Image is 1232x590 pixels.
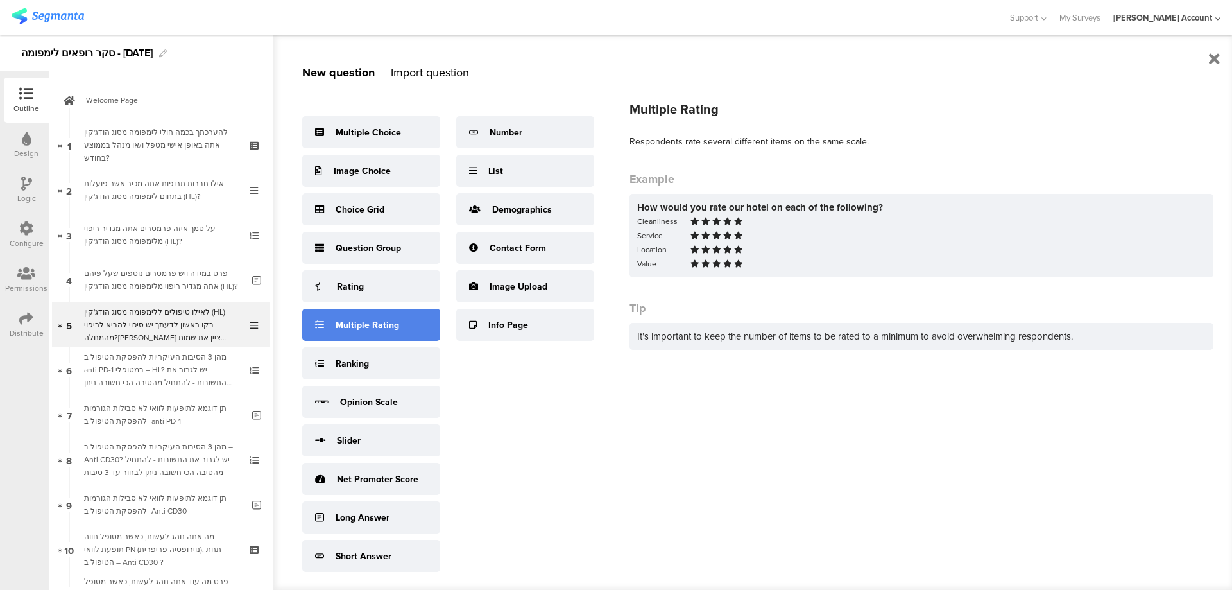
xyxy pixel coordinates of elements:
div: Net Promoter Score [337,473,418,486]
div: תן דוגמא לתופעות לוואי לא סבילות הגורמות להפסקת הטיפול ב- anti PD-1 [84,402,243,428]
div: על סמך איזה פרמטרים אתה מגדיר ריפוי מלימפומה מסוג הודג'קין (HL)? [84,222,237,248]
span: 10 [64,542,74,557]
div: מהן 3 הסיבות העיקריות להפסקת הטיפול ב – Anti CD30? יש לגרור את התשובות - להתחיל מהסיבה הכי חשובה ... [84,440,237,479]
div: Ranking [336,357,369,370]
div: Logic [17,193,36,204]
div: Import question [391,64,469,81]
div: Choice Grid [336,203,384,216]
div: Short Answer [336,550,391,563]
div: Slider [337,434,361,447]
span: Service [637,229,689,243]
span: Support [1010,12,1038,24]
div: סקר רופאים לימפומה - [DATE] [21,43,153,64]
div: Opinion Scale [340,395,398,409]
div: Respondents rate several different items on the same scale. [629,135,1213,148]
a: 10 מה אתה נוהג לעשות, כאשר מטופל חווה תופעת לוואי PN (נוירופטיה פריפרית), תחת הטיפול ב – Anti CD30 ? [52,527,270,572]
div: Number [490,126,522,139]
span: 7 [67,408,72,422]
a: 1 להערכתך בכמה חולי לימפומה מסוג הודג'קין אתה באופן אישי מטפל ו/או מנהל בממוצע בחודש? [52,123,270,168]
a: 2 אילו חברות תרופות אתה מכיר אשר פועלות בתחום לימפומה מסוג הודג'קין (HL)? [52,168,270,213]
div: Tip [629,300,1213,317]
span: 5 [66,318,72,332]
a: 5 לאילו טיפולים ללימפומה מסוג הודג'קין (HL) בקו ראשון לדעתך יש סיכוי להביא לריפוי מהמחלה?[PERSON_... [52,302,270,347]
div: Image Upload [490,280,547,293]
a: 3 על סמך איזה פרמטרים אתה מגדיר ריפוי מלימפומה מסוג הודג'קין (HL)? [52,213,270,257]
div: New question [302,64,375,81]
div: Distribute [10,327,44,339]
div: Long Answer [336,511,389,525]
div: Image Choice [334,164,391,178]
a: 7 תן דוגמא לתופעות לוואי לא סבילות הגורמות להפסקת הטיפול ב- anti PD-1 [52,392,270,437]
div: Example [629,171,1213,187]
img: segmanta logo [12,8,84,24]
span: Cleanliness [637,214,689,229]
span: Value [637,257,689,271]
div: פרט במידה ויש פרמטרים נוספים שעל פיהם אתה מגדיר ריפוי מלימפומה מסוג הודג'קין (HL)? [84,267,243,293]
div: מה אתה נוהג לעשות, כאשר מטופל חווה תופעת לוואי PN (נוירופטיה פריפרית), תחת הטיפול ב – Anti CD30 ? [84,530,237,569]
div: How would you rate our hotel on each of the following? [637,200,1206,214]
div: תן דוגמא לתופעות לוואי לא סבילות הגורמות להפסקת הטיפול ב- Anti CD30 [84,492,243,517]
span: 8 [66,453,72,467]
div: Multiple Rating [336,318,399,332]
div: List [488,164,503,178]
span: 6 [66,363,72,377]
span: Location [637,243,689,257]
div: Demographics [492,203,552,216]
div: Info Page [488,318,528,332]
a: 8 מהן 3 הסיבות העיקריות להפסקת הטיפול ב – Anti CD30? יש לגרור את התשובות - להתחיל מהסיבה הכי חשוב... [52,437,270,482]
div: [PERSON_NAME] Account [1113,12,1212,24]
span: Welcome Page [86,94,250,107]
div: מהן 3 הסיבות העיקריות להפסקת הטיפול ב – anti PD-1 במטופלי – HL? יש לגרור את התשובות - להתחיל מהסי... [84,351,237,389]
span: 3 [66,228,72,242]
div: Contact Form [490,241,546,255]
div: Rating [337,280,364,293]
div: Question Group [336,241,401,255]
div: Configure [10,238,44,249]
div: Multiple Rating [629,100,1213,119]
div: Multiple Choice [336,126,401,139]
div: להערכתך בכמה חולי לימפומה מסוג הודג'קין אתה באופן אישי מטפל ו/או מנהל בממוצע בחודש? [84,126,237,164]
a: 6 מהן 3 הסיבות העיקריות להפסקת הטיפול ב – anti PD-1 במטופלי – HL? יש לגרור את התשובות - להתחיל מה... [52,347,270,392]
div: Outline [13,103,39,114]
span: 1 [67,138,71,152]
a: 9 תן דוגמא לתופעות לוואי לא סבילות הגורמות להפסקת הטיפול ב- Anti CD30 [52,482,270,527]
div: לאילו טיפולים ללימפומה מסוג הודג'קין (HL) בקו ראשון לדעתך יש סיכוי להביא לריפוי מהמחלה?נא ציין את... [84,306,237,344]
div: אילו חברות תרופות אתה מכיר אשר פועלות בתחום לימפומה מסוג הודג'קין (HL)? [84,177,237,203]
div: It’s important to keep the number of items to be rated to a minimum to avoid overwhelming respond... [629,323,1213,350]
a: 4 פרט במידה ויש פרמטרים נוספים שעל פיהם אתה מגדיר ריפוי מלימפומה מסוג הודג'קין (HL)? [52,257,270,302]
span: 9 [66,498,72,512]
span: 4 [66,273,72,287]
span: 2 [66,183,72,197]
div: Permissions [5,282,47,294]
a: Welcome Page [52,78,270,123]
div: Design [14,148,38,159]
